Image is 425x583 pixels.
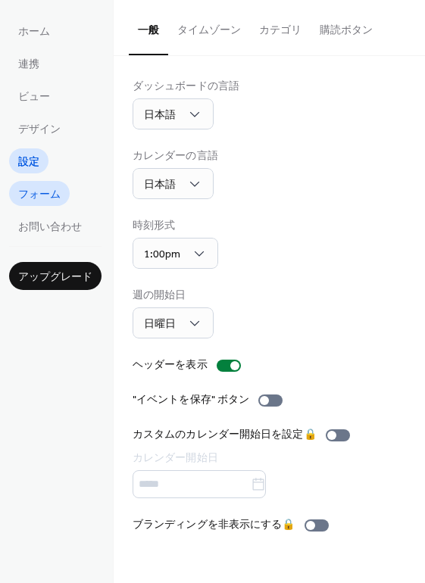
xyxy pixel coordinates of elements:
[144,175,176,195] span: 日本語
[9,262,102,290] button: アップグレード
[9,148,48,173] a: 設定
[18,24,50,40] span: ホーム
[18,270,92,285] span: アップグレード
[18,220,82,235] span: お問い合わせ
[133,218,215,234] div: 時刻形式
[133,79,239,95] div: ダッシュボードの言語
[18,154,39,170] span: 設定
[133,357,208,373] div: ヘッダーを表示
[18,122,61,138] span: デザイン
[133,288,211,304] div: 週の開始日
[18,57,39,73] span: 連携
[9,116,70,141] a: デザイン
[9,181,70,206] a: フォーム
[9,18,59,43] a: ホーム
[144,314,176,335] span: 日曜日
[18,89,50,105] span: ビュー
[9,214,91,238] a: お問い合わせ
[144,245,180,265] span: 1:00pm
[9,51,48,76] a: 連携
[144,105,176,126] span: 日本語
[133,392,249,408] div: "イベントを保存" ボタン
[9,83,59,108] a: ビュー
[133,148,218,164] div: カレンダーの言語
[18,187,61,203] span: フォーム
